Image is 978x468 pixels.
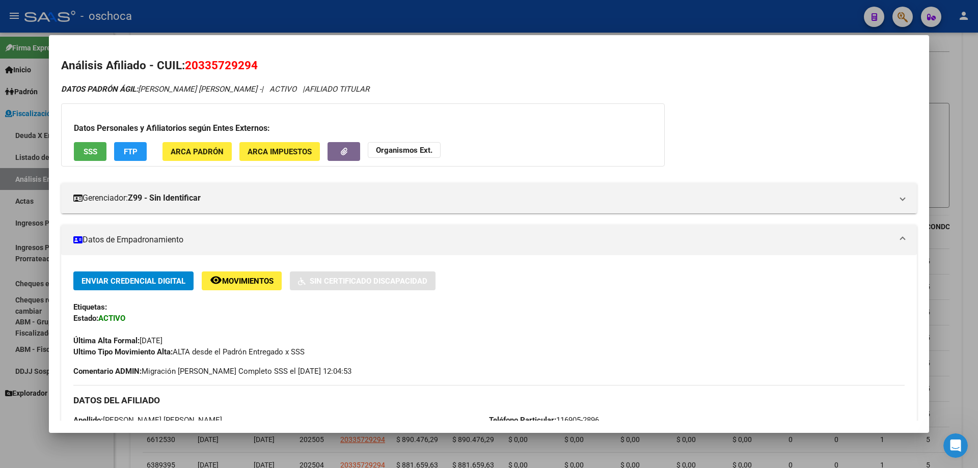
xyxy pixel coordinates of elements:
span: 20335729294 [185,59,258,72]
span: [PERSON_NAME] [PERSON_NAME] - [61,85,261,94]
span: ARCA Padrón [171,147,224,156]
mat-panel-title: Gerenciador: [73,192,892,204]
span: [DATE] [73,336,162,345]
h3: DATOS DEL AFILIADO [73,395,905,406]
strong: Etiquetas: [73,302,107,312]
span: Movimientos [222,277,274,286]
span: SSS [84,147,97,156]
strong: Estado: [73,314,98,323]
button: Organismos Ext. [368,142,441,158]
button: FTP [114,142,147,161]
mat-panel-title: Datos de Empadronamiento [73,234,892,246]
strong: Z99 - Sin Identificar [128,192,201,204]
strong: DATOS PADRÓN ÁGIL: [61,85,138,94]
button: Sin Certificado Discapacidad [290,271,436,290]
button: Enviar Credencial Digital [73,271,194,290]
span: FTP [124,147,138,156]
mat-icon: remove_red_eye [210,274,222,286]
span: Sin Certificado Discapacidad [310,277,427,286]
strong: Teléfono Particular: [489,416,556,425]
button: SSS [74,142,106,161]
strong: Última Alta Formal: [73,336,140,345]
mat-expansion-panel-header: Gerenciador:Z99 - Sin Identificar [61,183,917,213]
span: AFILIADO TITULAR [305,85,369,94]
button: ARCA Padrón [162,142,232,161]
h3: Datos Personales y Afiliatorios según Entes Externos: [74,122,652,134]
button: ARCA Impuestos [239,142,320,161]
strong: Comentario ADMIN: [73,367,142,376]
span: Migración [PERSON_NAME] Completo SSS el [DATE] 12:04:53 [73,366,351,377]
span: ARCA Impuestos [248,147,312,156]
span: [PERSON_NAME] [PERSON_NAME] [73,416,222,425]
strong: ACTIVO [98,314,125,323]
h2: Análisis Afiliado - CUIL: [61,57,917,74]
i: | ACTIVO | [61,85,369,94]
strong: Organismos Ext. [376,146,432,155]
strong: Apellido: [73,416,103,425]
iframe: Intercom live chat [943,433,968,458]
button: Movimientos [202,271,282,290]
strong: Ultimo Tipo Movimiento Alta: [73,347,173,356]
span: ALTA desde el Padrón Entregado x SSS [73,347,305,356]
mat-expansion-panel-header: Datos de Empadronamiento [61,225,917,255]
span: Enviar Credencial Digital [81,277,185,286]
span: 116905-2896 [489,416,599,425]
